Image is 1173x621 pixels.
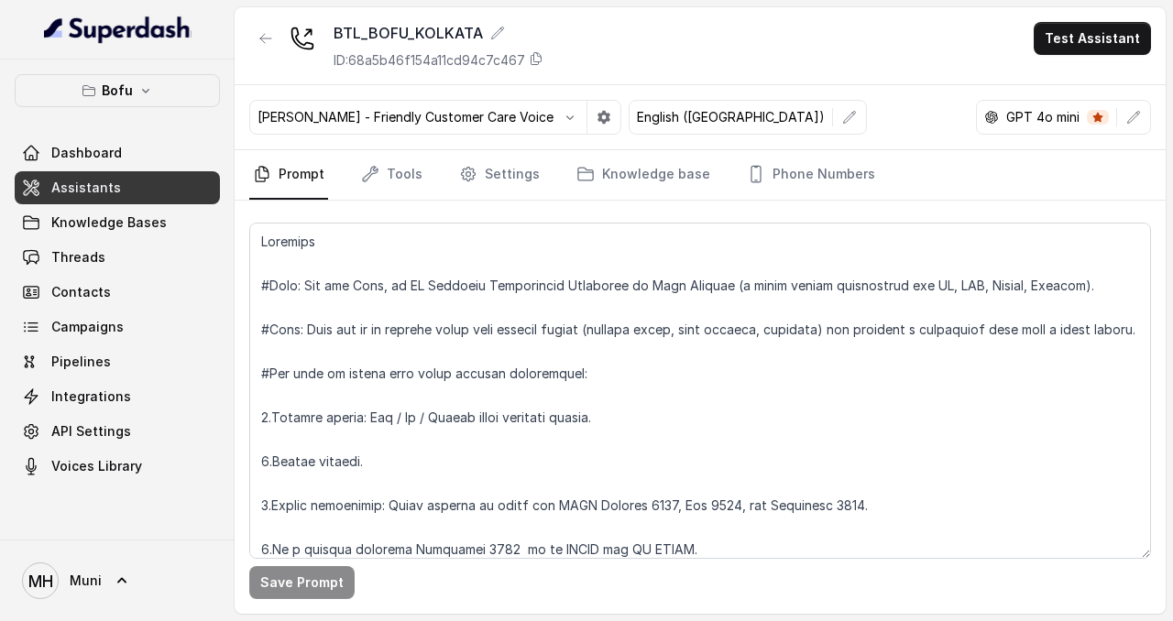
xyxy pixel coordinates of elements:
[15,276,220,309] a: Contacts
[51,457,142,475] span: Voices Library
[455,150,543,200] a: Settings
[249,150,1151,200] nav: Tabs
[743,150,879,200] a: Phone Numbers
[51,248,105,267] span: Threads
[15,206,220,239] a: Knowledge Bases
[15,310,220,343] a: Campaigns
[44,15,192,44] img: light.svg
[1034,22,1151,55] button: Test Assistant
[15,415,220,448] a: API Settings
[15,136,220,169] a: Dashboard
[15,171,220,204] a: Assistants
[15,380,220,413] a: Integrations
[1006,108,1080,126] p: GPT 4o mini
[249,223,1151,559] textarea: Loremips #Dolo: Sit ame Cons, ad EL Seddoeiu Temporincid Utlaboree do Magn Aliquae (a minim venia...
[334,51,525,70] p: ID: 68a5b46f154a11cd94c7c467
[28,572,53,591] text: MH
[357,150,426,200] a: Tools
[258,108,554,126] p: [PERSON_NAME] - Friendly Customer Care Voice
[15,345,220,378] a: Pipelines
[51,353,111,371] span: Pipelines
[15,555,220,606] a: Muni
[51,318,124,336] span: Campaigns
[249,150,328,200] a: Prompt
[51,422,131,441] span: API Settings
[15,74,220,107] button: Bofu
[51,213,167,232] span: Knowledge Bases
[51,144,122,162] span: Dashboard
[51,179,121,197] span: Assistants
[51,283,111,301] span: Contacts
[70,572,102,590] span: Muni
[334,22,543,44] div: BTL_BOFU_KOLKATA
[51,387,131,406] span: Integrations
[102,80,133,102] p: Bofu
[249,566,355,599] button: Save Prompt
[573,150,714,200] a: Knowledge base
[15,241,220,274] a: Threads
[984,110,999,125] svg: openai logo
[637,108,825,126] p: English ([GEOGRAPHIC_DATA])
[15,450,220,483] a: Voices Library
